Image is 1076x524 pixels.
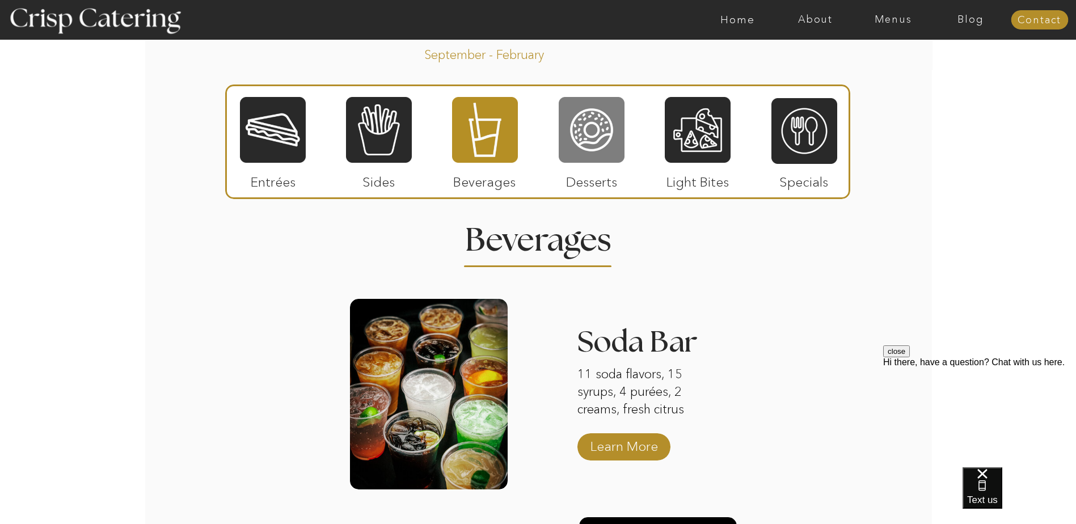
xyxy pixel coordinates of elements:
h2: Beverages [465,225,612,247]
p: Desserts [554,163,630,196]
iframe: podium webchat widget bubble [963,467,1076,524]
p: Entrées [235,163,311,196]
p: Specials [766,163,842,196]
a: About [777,14,854,26]
a: Learn More [586,427,662,460]
p: Light Bites [660,163,736,196]
p: September - February [424,47,580,60]
a: Blog [932,14,1010,26]
a: Contact [1011,15,1068,26]
p: 11 soda flavors, 15 syrups, 4 purées, 2 creams, fresh citrus [577,366,719,420]
iframe: podium webchat widget prompt [883,345,1076,481]
h3: Soda Bar [577,328,735,359]
p: Sides [341,163,416,196]
p: Beverages [447,163,522,196]
a: Home [699,14,777,26]
a: Menus [854,14,932,26]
